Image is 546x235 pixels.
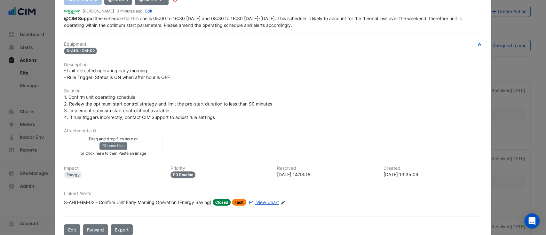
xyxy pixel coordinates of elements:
h6: Resolved [277,166,376,171]
span: S-AHU-GM-02 [64,48,97,54]
h6: Priority [170,166,269,171]
div: S-AHU-GM-02 - Confirm Unit Early Morning Operation (Energy Saving) [64,199,211,206]
a: View Chart [248,199,279,206]
img: Schneider Electric [64,8,80,15]
span: 1. Confirm unit operating schedule 2. Review the optimum start control strategy and limit the pre... [64,94,272,120]
h6: Linked Alerts [64,191,482,196]
span: Closed [213,199,231,206]
div: Open Intercom Messenger [524,213,540,229]
h6: Impact [64,166,163,171]
h6: Created [383,166,482,171]
small: or Click here to then Paste an image [81,151,146,156]
span: View Chart [256,200,279,205]
a: Edit [145,9,152,13]
div: [DATE] 14:18:18 [277,171,376,178]
span: - Unit detected operating early morning - Rule Trigger: Status is ON when after hour is OFF [64,68,170,80]
div: P3 Routine [170,171,196,178]
h6: Description [64,62,482,67]
button: Choose files [99,142,127,149]
h6: Attachments: 0 [64,128,482,134]
small: Drag and drop files here or [89,137,138,141]
h6: Equipment [64,42,482,47]
div: Energy [64,171,82,178]
h6: Solution [64,88,482,94]
span: Fault [232,199,246,206]
span: 2025-10-13 14:18:15 [117,9,142,13]
span: support@cim.io [CIM] [64,16,96,21]
fa-icon: Edit Linked Alerts [280,200,285,205]
span: the schedule for this one is 05:00 to 16:30 [DATE] and 08:30 to 16:30 [DATE]-[DATE]. This schedul... [64,16,463,28]
small: [PERSON_NAME] - - [83,8,152,14]
div: [DATE] 13:35:09 [383,171,482,178]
